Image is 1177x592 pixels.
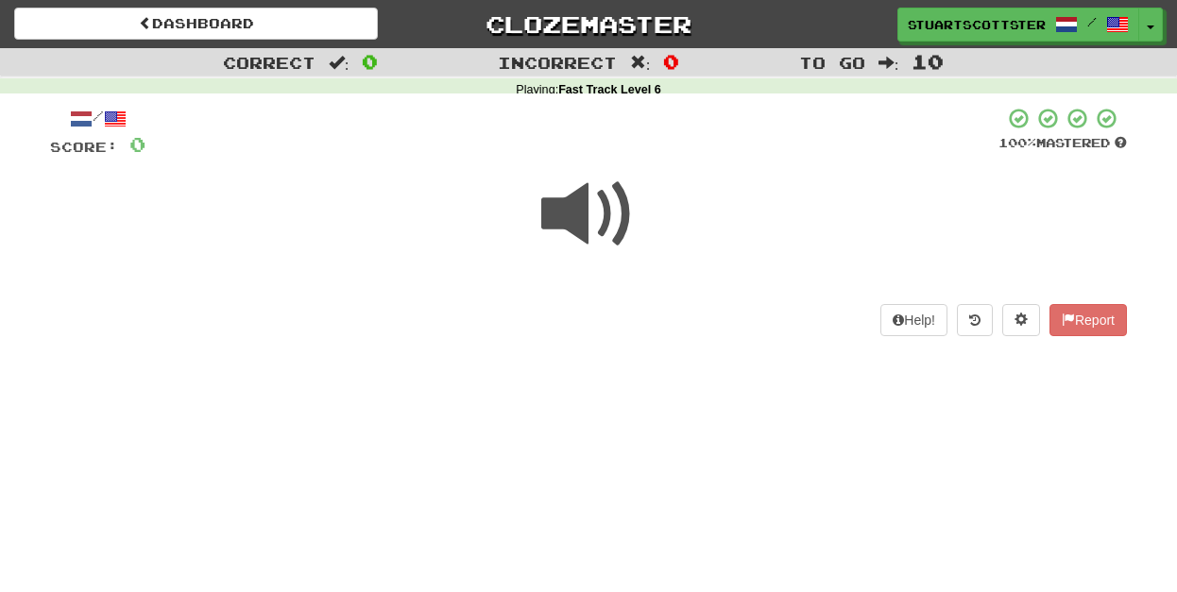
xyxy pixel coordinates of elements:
[14,8,378,40] a: Dashboard
[998,135,1127,152] div: Mastered
[362,50,378,73] span: 0
[663,50,679,73] span: 0
[498,53,617,72] span: Incorrect
[998,135,1036,150] span: 100 %
[878,55,899,71] span: :
[223,53,316,72] span: Correct
[908,16,1046,33] span: stuartscottster
[912,50,944,73] span: 10
[897,8,1139,42] a: stuartscottster /
[558,83,661,96] strong: Fast Track Level 6
[957,304,993,336] button: Round history (alt+y)
[630,55,651,71] span: :
[1087,15,1097,28] span: /
[50,139,118,155] span: Score:
[129,132,145,156] span: 0
[406,8,770,41] a: Clozemaster
[880,304,947,336] button: Help!
[1049,304,1127,336] button: Report
[50,107,145,130] div: /
[799,53,865,72] span: To go
[329,55,350,71] span: :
